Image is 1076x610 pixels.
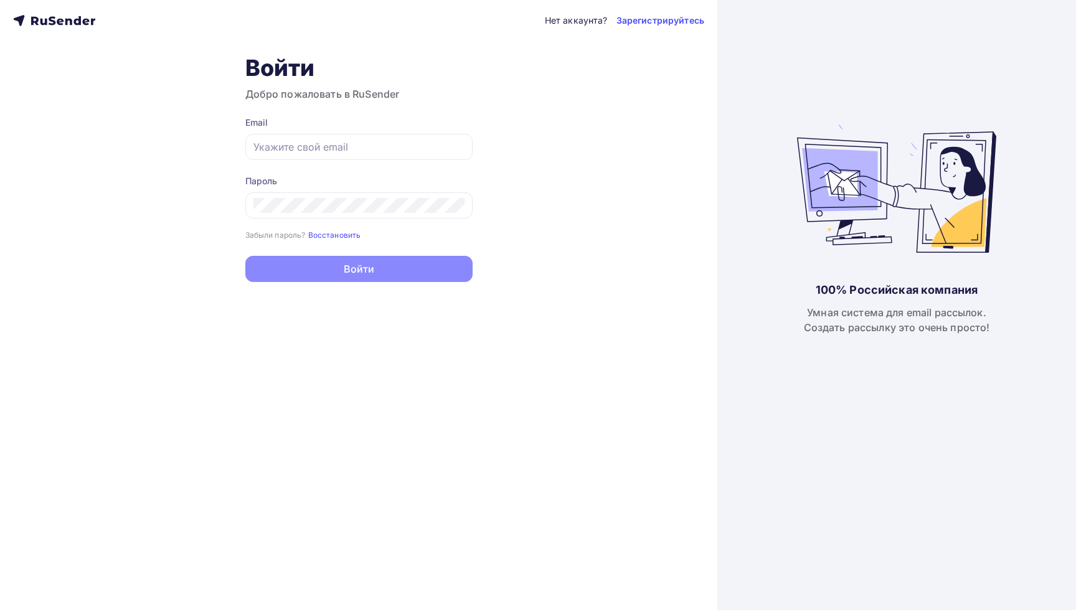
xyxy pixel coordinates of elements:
a: Восстановить [308,229,361,240]
a: Зарегистрируйтесь [616,14,704,27]
div: Умная система для email рассылок. Создать рассылку это очень просто! [804,305,990,335]
div: 100% Российская компания [816,283,978,298]
button: Войти [245,256,473,282]
div: Нет аккаунта? [545,14,608,27]
small: Забыли пароль? [245,230,306,240]
small: Восстановить [308,230,361,240]
input: Укажите свой email [253,139,465,154]
h1: Войти [245,54,473,82]
div: Пароль [245,175,473,187]
div: Email [245,116,473,129]
h3: Добро пожаловать в RuSender [245,87,473,101]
